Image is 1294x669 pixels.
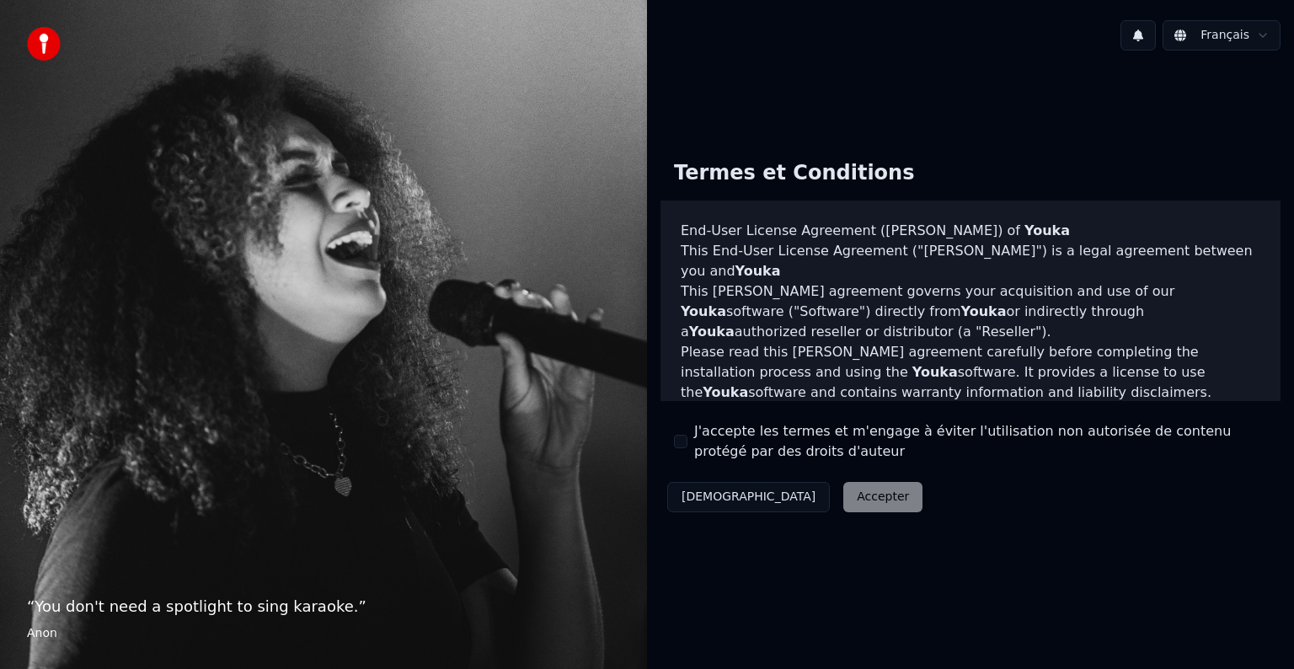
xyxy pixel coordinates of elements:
[912,364,958,380] span: Youka
[27,625,620,642] footer: Anon
[681,221,1260,241] h3: End-User License Agreement ([PERSON_NAME]) of
[1024,222,1070,238] span: Youka
[703,384,748,400] span: Youka
[735,263,781,279] span: Youka
[961,303,1007,319] span: Youka
[667,482,830,512] button: [DEMOGRAPHIC_DATA]
[694,421,1267,462] label: J'accepte les termes et m'engage à éviter l'utilisation non autorisée de contenu protégé par des ...
[681,281,1260,342] p: This [PERSON_NAME] agreement governs your acquisition and use of our software ("Software") direct...
[27,27,61,61] img: youka
[27,595,620,618] p: “ You don't need a spotlight to sing karaoke. ”
[681,303,726,319] span: Youka
[660,147,928,201] div: Termes et Conditions
[681,342,1260,403] p: Please read this [PERSON_NAME] agreement carefully before completing the installation process and...
[689,324,735,340] span: Youka
[681,241,1260,281] p: This End-User License Agreement ("[PERSON_NAME]") is a legal agreement between you and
